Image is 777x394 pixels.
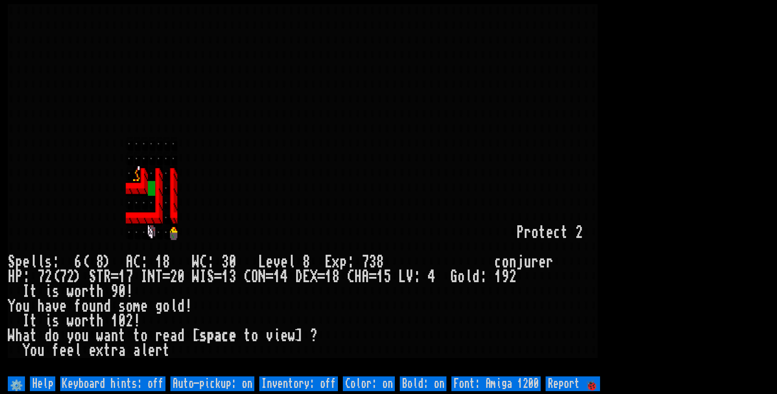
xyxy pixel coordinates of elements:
[59,269,67,284] div: 7
[67,284,74,299] div: w
[15,255,23,269] div: p
[67,328,74,343] div: y
[524,255,531,269] div: u
[140,343,148,358] div: l
[458,269,465,284] div: o
[185,299,192,314] div: !
[133,255,140,269] div: C
[104,269,111,284] div: R
[60,376,165,391] input: Keyboard hints: off
[273,255,281,269] div: v
[133,343,140,358] div: a
[199,255,207,269] div: C
[281,269,288,284] div: 4
[23,284,30,299] div: I
[281,255,288,269] div: e
[126,314,133,328] div: 2
[502,269,509,284] div: 9
[74,299,82,314] div: f
[251,328,258,343] div: o
[163,299,170,314] div: o
[52,284,59,299] div: s
[59,299,67,314] div: e
[266,328,273,343] div: v
[82,314,89,328] div: r
[155,269,163,284] div: T
[509,269,516,284] div: 2
[104,343,111,358] div: t
[37,299,45,314] div: h
[74,343,82,358] div: l
[376,255,384,269] div: 8
[451,376,541,391] input: Font: Amiga 1200
[516,255,524,269] div: j
[52,328,59,343] div: o
[428,269,435,284] div: 4
[310,328,317,343] div: ?
[155,255,163,269] div: 1
[8,376,25,391] input: ⚙️
[45,314,52,328] div: i
[8,269,15,284] div: H
[472,269,480,284] div: d
[288,328,295,343] div: w
[30,284,37,299] div: t
[332,255,340,269] div: x
[384,269,391,284] div: 5
[8,328,15,343] div: W
[37,269,45,284] div: 7
[140,269,148,284] div: I
[104,328,111,343] div: a
[170,299,177,314] div: l
[516,225,524,240] div: P
[177,299,185,314] div: d
[170,376,254,391] input: Auto-pickup: on
[23,269,30,284] div: :
[207,328,214,343] div: p
[354,269,362,284] div: H
[89,284,96,299] div: t
[8,255,15,269] div: S
[494,269,502,284] div: 1
[52,299,59,314] div: v
[23,328,30,343] div: a
[362,255,369,269] div: 7
[524,225,531,240] div: r
[96,314,104,328] div: h
[82,255,89,269] div: (
[406,269,413,284] div: V
[266,255,273,269] div: e
[133,314,140,328] div: !
[155,328,163,343] div: r
[118,328,126,343] div: t
[82,284,89,299] div: r
[104,255,111,269] div: )
[74,314,82,328] div: o
[207,269,214,284] div: S
[52,269,59,284] div: (
[96,299,104,314] div: n
[140,328,148,343] div: o
[118,343,126,358] div: a
[67,314,74,328] div: w
[199,269,207,284] div: I
[74,255,82,269] div: 6
[111,343,118,358] div: r
[133,299,140,314] div: m
[539,255,546,269] div: e
[96,284,104,299] div: h
[163,328,170,343] div: e
[59,343,67,358] div: e
[494,255,502,269] div: c
[347,269,354,284] div: C
[273,269,281,284] div: 1
[281,328,288,343] div: e
[126,269,133,284] div: 7
[310,269,317,284] div: X
[52,343,59,358] div: f
[52,255,59,269] div: :
[258,255,266,269] div: L
[15,269,23,284] div: P
[30,376,55,391] input: Help
[362,269,369,284] div: A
